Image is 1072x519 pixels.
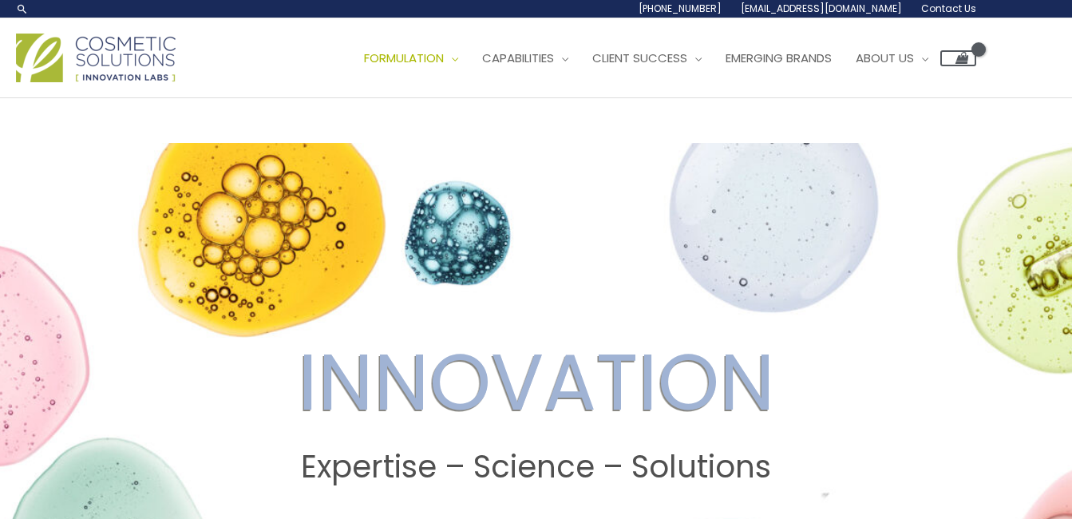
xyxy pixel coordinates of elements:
[580,34,714,82] a: Client Success
[940,50,976,66] a: View Shopping Cart, empty
[844,34,940,82] a: About Us
[15,449,1057,485] h2: Expertise – Science – Solutions
[470,34,580,82] a: Capabilities
[741,2,902,15] span: [EMAIL_ADDRESS][DOMAIN_NAME]
[340,34,976,82] nav: Site Navigation
[15,335,1057,430] h2: INNOVATION
[726,50,832,66] span: Emerging Brands
[16,2,29,15] a: Search icon link
[16,34,176,82] img: Cosmetic Solutions Logo
[592,50,687,66] span: Client Success
[856,50,914,66] span: About Us
[364,50,444,66] span: Formulation
[921,2,976,15] span: Contact Us
[714,34,844,82] a: Emerging Brands
[482,50,554,66] span: Capabilities
[352,34,470,82] a: Formulation
[639,2,722,15] span: [PHONE_NUMBER]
